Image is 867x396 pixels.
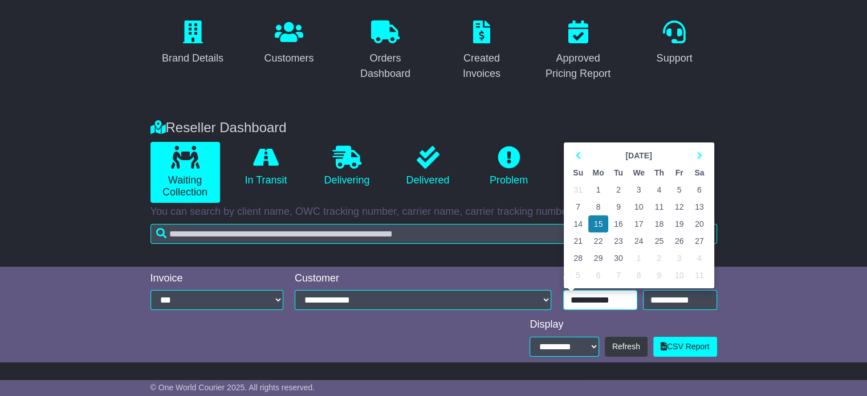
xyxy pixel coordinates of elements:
[629,198,649,215] td: 10
[568,250,588,267] td: 28
[568,232,588,250] td: 21
[649,164,669,181] th: Th
[588,147,689,164] th: Select Month
[568,198,588,215] td: 7
[474,142,544,191] a: Problem
[629,250,649,267] td: 1
[669,164,689,181] th: Fr
[669,232,689,250] td: 26
[649,267,669,284] td: 9
[312,142,382,191] a: Delivering
[629,267,649,284] td: 8
[150,142,220,203] a: Waiting Collection
[393,142,463,191] a: Delivered
[530,319,717,331] div: Display
[257,17,321,70] a: Customers
[669,198,689,215] td: 12
[588,181,609,198] td: 1
[669,181,689,198] td: 5
[568,181,588,198] td: 31
[629,215,649,232] td: 17
[536,17,621,85] a: Approved Pricing Report
[568,215,588,232] td: 14
[629,164,649,181] th: We
[653,337,717,357] a: CSV Report
[588,267,609,284] td: 6
[649,232,669,250] td: 25
[588,164,609,181] th: Mo
[555,142,625,191] a: Unknown
[649,250,669,267] td: 2
[588,198,609,215] td: 8
[689,267,709,284] td: 11
[439,17,524,85] a: Created Invoices
[649,215,669,232] td: 18
[568,267,588,284] td: 5
[588,215,609,232] td: 15
[588,250,609,267] td: 29
[568,164,588,181] th: Su
[689,198,709,215] td: 13
[154,17,231,70] a: Brand Details
[689,215,709,232] td: 20
[608,232,628,250] td: 23
[649,198,669,215] td: 11
[649,17,699,70] a: Support
[669,267,689,284] td: 10
[649,181,669,198] td: 4
[295,272,552,285] div: Customer
[608,215,628,232] td: 16
[629,232,649,250] td: 24
[669,250,689,267] td: 3
[351,51,421,81] div: Orders Dashboard
[608,181,628,198] td: 2
[145,120,723,136] div: Reseller Dashboard
[608,164,628,181] th: Tu
[605,337,648,357] button: Refresh
[689,250,709,267] td: 4
[543,51,613,81] div: Approved Pricing Report
[669,215,689,232] td: 19
[231,142,301,191] a: In Transit
[689,181,709,198] td: 6
[689,232,709,250] td: 27
[150,206,717,218] p: You can search by client name, OWC tracking number, carrier name, carrier tracking number or refe...
[162,51,223,66] div: Brand Details
[608,250,628,267] td: 30
[656,51,692,66] div: Support
[150,383,315,392] span: © One World Courier 2025. All rights reserved.
[608,198,628,215] td: 9
[150,272,284,285] div: Invoice
[689,164,709,181] th: Sa
[343,17,428,85] a: Orders Dashboard
[264,51,314,66] div: Customers
[629,181,649,198] td: 3
[608,267,628,284] td: 7
[588,232,609,250] td: 22
[447,51,517,81] div: Created Invoices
